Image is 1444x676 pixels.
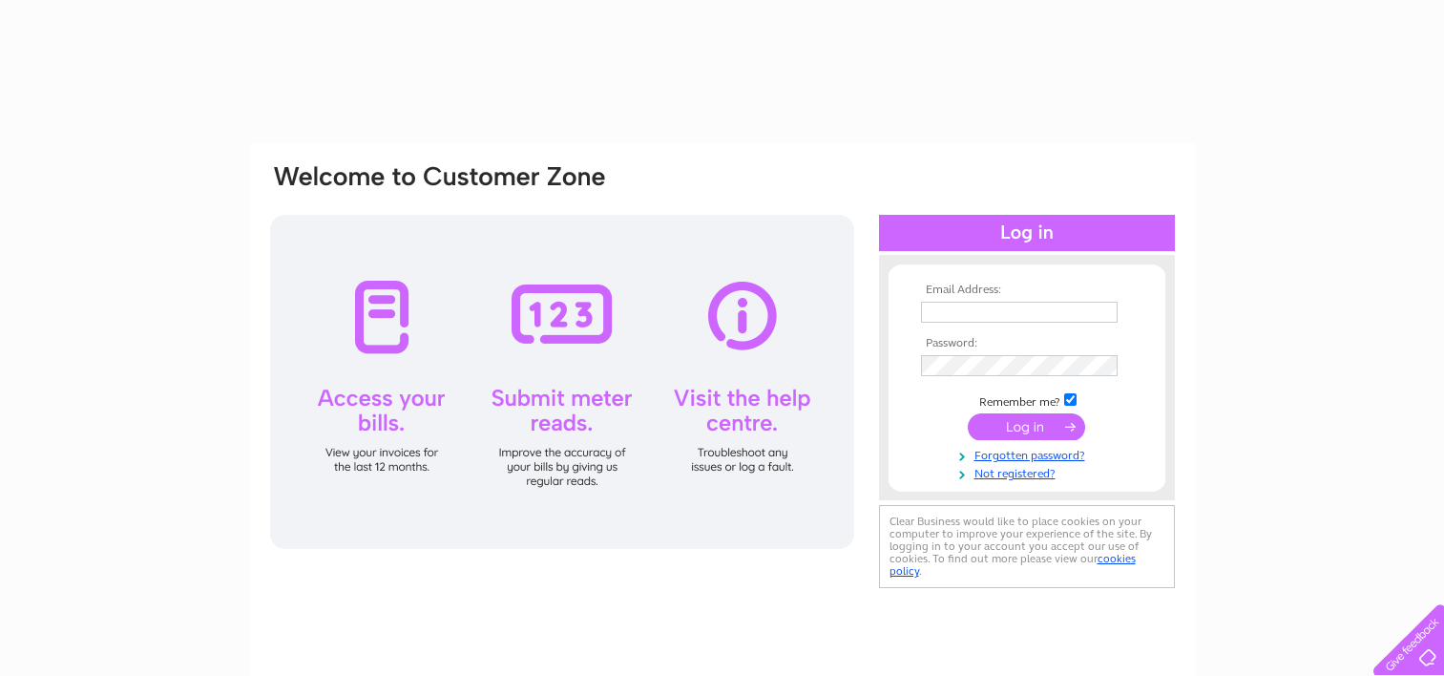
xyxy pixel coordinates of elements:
[921,445,1138,463] a: Forgotten password?
[916,337,1138,350] th: Password:
[968,413,1085,440] input: Submit
[916,391,1138,410] td: Remember me?
[916,284,1138,297] th: Email Address:
[879,505,1175,588] div: Clear Business would like to place cookies on your computer to improve your experience of the sit...
[921,463,1138,481] a: Not registered?
[889,552,1136,578] a: cookies policy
